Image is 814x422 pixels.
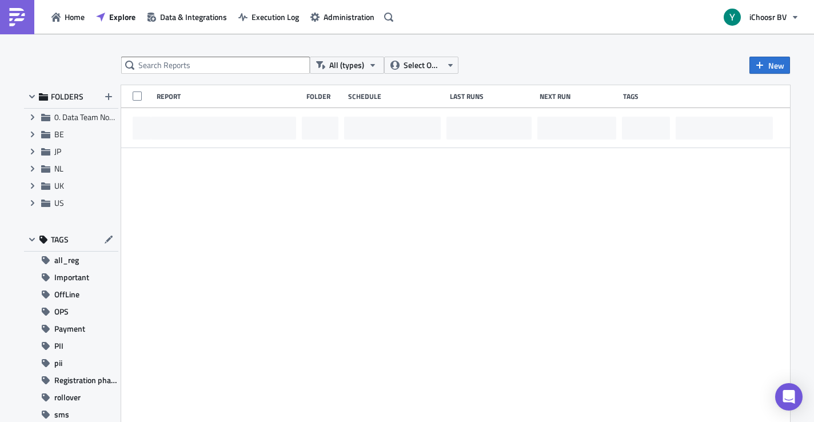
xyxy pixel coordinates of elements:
button: Important [24,269,118,286]
span: Important [54,269,89,286]
span: UK [54,180,64,192]
input: Search Reports [121,57,310,74]
img: PushMetrics [8,8,26,26]
div: Folder [306,92,342,101]
span: Registration phase [54,372,118,389]
button: Home [46,8,90,26]
button: OPS [24,303,118,320]
span: FOLDERS [51,91,83,102]
button: New [749,57,790,74]
button: iChoosr BV [717,5,805,30]
span: PII [54,337,63,355]
span: Select Owner [404,59,442,71]
span: OffLine [54,286,79,303]
button: Registration phase [24,372,118,389]
span: Execution Log [252,11,299,23]
div: Report [157,92,301,101]
div: Tags [623,92,671,101]
button: All (types) [310,57,384,74]
button: Select Owner [384,57,458,74]
button: Explore [90,8,141,26]
span: All (types) [329,59,364,71]
button: all_reg [24,252,118,269]
span: US [54,197,64,209]
div: Last Runs [450,92,534,101]
button: PII [24,337,118,355]
button: Payment [24,320,118,337]
div: Schedule [348,92,444,101]
span: JP [54,145,61,157]
span: New [768,59,784,71]
span: OPS [54,303,69,320]
span: Home [65,11,85,23]
span: Administration [324,11,374,23]
span: Payment [54,320,85,337]
span: TAGS [51,234,69,245]
span: pii [54,355,62,372]
div: Next Run [540,92,618,101]
span: 0. Data Team Notebooks & Reports [54,111,172,123]
span: iChoosr BV [749,11,787,23]
button: pii [24,355,118,372]
span: Data & Integrations [160,11,227,23]
button: rollover [24,389,118,406]
div: Open Intercom Messenger [775,383,803,411]
button: Administration [305,8,380,26]
span: Explore [109,11,135,23]
button: Execution Log [233,8,305,26]
span: NL [54,162,63,174]
span: all_reg [54,252,79,269]
img: Avatar [723,7,742,27]
span: rollover [54,389,81,406]
span: BE [54,128,64,140]
button: Data & Integrations [141,8,233,26]
button: OffLine [24,286,118,303]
